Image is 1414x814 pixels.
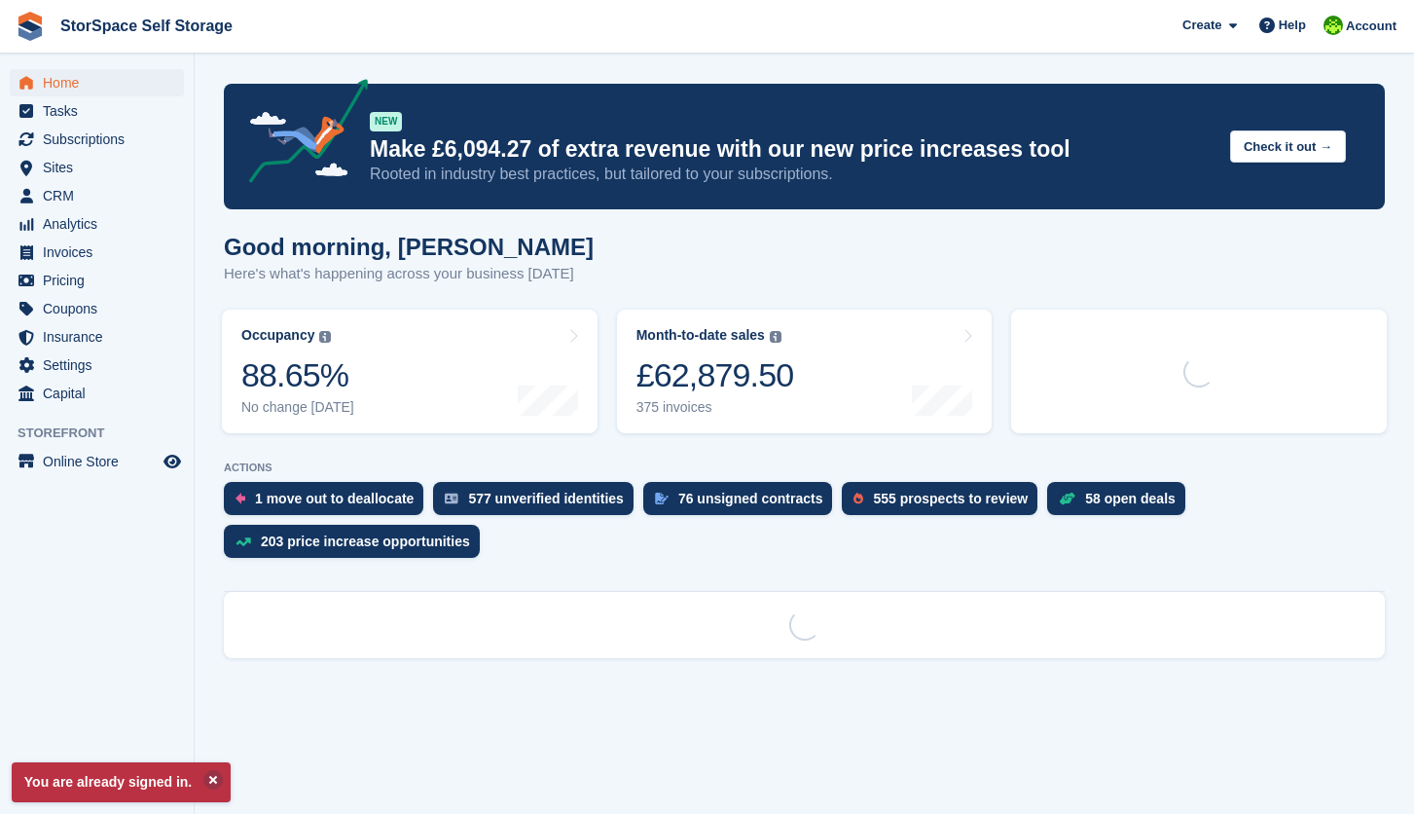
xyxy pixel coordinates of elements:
[319,331,331,343] img: icon-info-grey-7440780725fd019a000dd9b08b2336e03edf1995a4989e88bcd33f0948082b44.svg
[770,331,781,343] img: icon-info-grey-7440780725fd019a000dd9b08b2336e03edf1995a4989e88bcd33f0948082b44.svg
[10,380,184,407] a: menu
[241,399,354,416] div: No change [DATE]
[636,327,765,344] div: Month-to-date sales
[43,351,160,379] span: Settings
[43,239,160,266] span: Invoices
[636,355,794,395] div: £62,879.50
[222,310,598,433] a: Occupancy 88.65% No change [DATE]
[161,450,184,473] a: Preview store
[10,182,184,209] a: menu
[43,448,160,475] span: Online Store
[10,448,184,475] a: menu
[241,327,314,344] div: Occupancy
[1182,16,1221,35] span: Create
[10,295,184,322] a: menu
[43,126,160,153] span: Subscriptions
[10,126,184,153] a: menu
[1346,17,1396,36] span: Account
[1059,492,1075,505] img: deal-1b604bf984904fb50ccaf53a9ad4b4a5d6e5aea283cecdc64d6e3604feb123c2.svg
[842,482,1047,525] a: 555 prospects to review
[224,462,1385,474] p: ACTIONS
[1323,16,1343,35] img: paul catt
[636,399,794,416] div: 375 invoices
[241,355,354,395] div: 88.65%
[10,239,184,266] a: menu
[233,79,369,190] img: price-adjustments-announcement-icon-8257ccfd72463d97f412b2fc003d46551f7dbcb40ab6d574587a9cd5c0d94...
[445,493,458,504] img: verify_identity-adf6edd0f0f0b5bbfe63781bf79b02c33cf7c696d77639b501bdc392416b5a36.svg
[370,112,402,131] div: NEW
[1279,16,1306,35] span: Help
[1085,491,1176,506] div: 58 open deals
[643,482,843,525] a: 76 unsigned contracts
[43,323,160,351] span: Insurance
[10,351,184,379] a: menu
[617,310,993,433] a: Month-to-date sales £62,879.50 375 invoices
[43,210,160,238] span: Analytics
[261,534,470,549] div: 203 price increase opportunities
[10,154,184,181] a: menu
[1047,482,1195,525] a: 58 open deals
[10,210,184,238] a: menu
[236,493,245,504] img: move_outs_to_deallocate_icon-f764333ba52eb49d3ac5e1228854f67142a1ed5810a6f6cc68b1a99e826820c5.svg
[12,762,231,802] p: You are already signed in.
[236,537,251,546] img: price_increase_opportunities-93ffe204e8149a01c8c9dc8f82e8f89637d9d84a8eef4429ea346261dce0b2c0.svg
[10,267,184,294] a: menu
[224,482,433,525] a: 1 move out to deallocate
[43,295,160,322] span: Coupons
[10,69,184,96] a: menu
[655,493,669,504] img: contract_signature_icon-13c848040528278c33f63329250d36e43548de30e8caae1d1a13099fd9432cc5.svg
[370,135,1215,164] p: Make £6,094.27 of extra revenue with our new price increases tool
[43,380,160,407] span: Capital
[18,424,194,443] span: Storefront
[1230,130,1346,163] button: Check it out →
[43,182,160,209] span: CRM
[10,323,184,351] a: menu
[224,525,489,568] a: 203 price increase opportunities
[433,482,643,525] a: 577 unverified identities
[43,69,160,96] span: Home
[678,491,823,506] div: 76 unsigned contracts
[43,97,160,125] span: Tasks
[873,491,1028,506] div: 555 prospects to review
[468,491,624,506] div: 577 unverified identities
[853,493,863,504] img: prospect-51fa495bee0391a8d652442698ab0144808aea92771e9ea1ae160a38d050c398.svg
[53,10,240,42] a: StorSpace Self Storage
[10,97,184,125] a: menu
[43,267,160,294] span: Pricing
[224,263,594,285] p: Here's what's happening across your business [DATE]
[224,234,594,260] h1: Good morning, [PERSON_NAME]
[370,164,1215,185] p: Rooted in industry best practices, but tailored to your subscriptions.
[16,12,45,41] img: stora-icon-8386f47178a22dfd0bd8f6a31ec36ba5ce8667c1dd55bd0f319d3a0aa187defe.svg
[255,491,414,506] div: 1 move out to deallocate
[43,154,160,181] span: Sites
